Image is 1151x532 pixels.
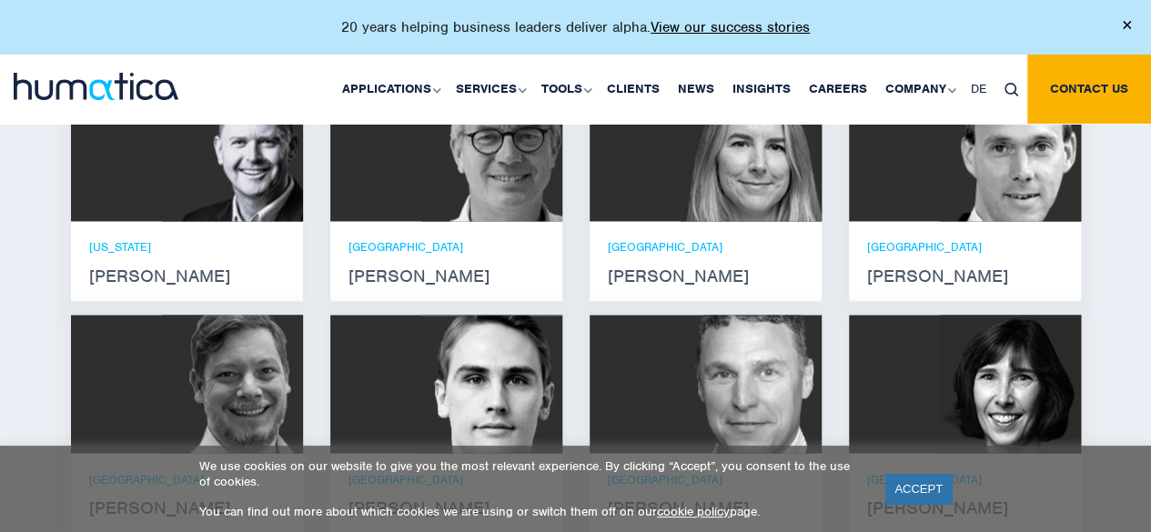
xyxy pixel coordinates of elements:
a: Careers [800,55,876,124]
img: logo [14,73,178,100]
img: Russell Raath [162,83,303,221]
a: Tools [532,55,598,124]
a: Contact us [1027,55,1151,124]
img: Andreas Knobloch [940,83,1081,221]
p: [GEOGRAPHIC_DATA] [348,239,544,255]
a: Company [876,55,962,124]
a: DE [962,55,995,124]
img: Bryan Turner [681,315,822,453]
a: ACCEPT [885,474,952,504]
img: search_icon [1005,83,1018,96]
p: We use cookies on our website to give you the most relevant experience. By clicking “Accept”, you... [199,458,863,489]
p: [US_STATE] [89,239,285,255]
a: View our success stories [651,18,810,36]
strong: [PERSON_NAME] [89,268,285,283]
p: [GEOGRAPHIC_DATA] [608,239,803,255]
span: DE [971,81,986,96]
img: Claudio Limacher [162,315,303,453]
img: Karen Wright [940,315,1081,453]
p: 20 years helping business leaders deliver alpha. [341,18,810,36]
strong: [PERSON_NAME] [867,268,1063,283]
a: cookie policy [657,504,730,519]
a: News [669,55,723,124]
a: Insights [723,55,800,124]
a: Services [447,55,532,124]
p: You can find out more about which cookies we are using or switch them off on our page. [199,504,863,519]
img: Paul Simpson [421,315,562,453]
img: Jan Löning [421,83,562,221]
img: Zoë Fox [681,83,822,221]
a: Applications [333,55,447,124]
p: [GEOGRAPHIC_DATA] [867,239,1063,255]
strong: [PERSON_NAME] [348,268,544,283]
strong: [PERSON_NAME] [608,268,803,283]
a: Clients [598,55,669,124]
